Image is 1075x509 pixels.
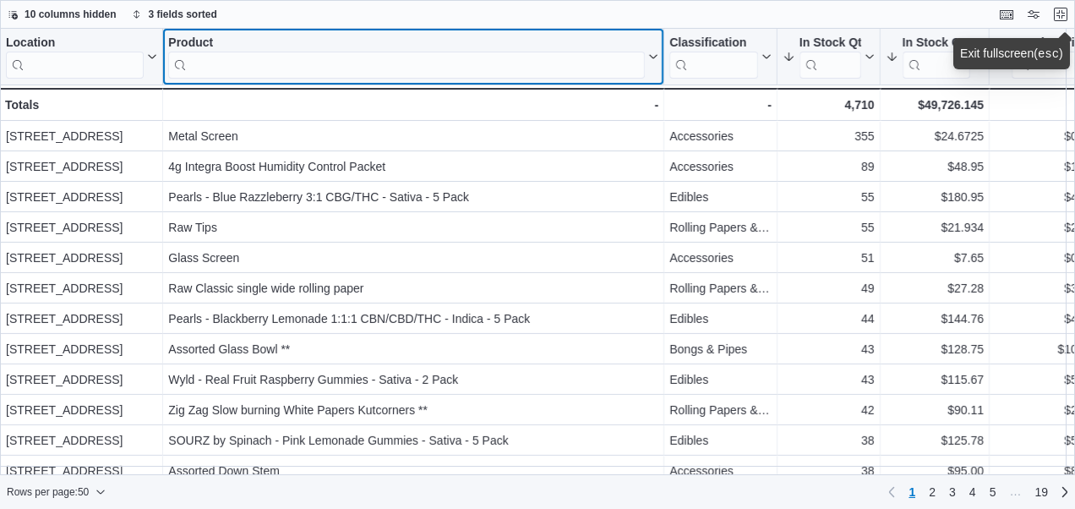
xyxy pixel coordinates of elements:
div: 38 [783,430,875,451]
div: $95.00 [886,461,984,481]
span: 3 fields sorted [149,8,217,21]
button: Location [6,36,157,79]
div: Classification [669,36,758,79]
div: 4,710 [783,95,875,115]
div: $125.78 [886,430,984,451]
div: Pearls - Blackberry Lemonade 1:1:1 CBN/CBD/THC - Indica - 5 Pack [168,309,658,329]
div: [STREET_ADDRESS] [6,278,157,298]
div: Rolling Papers & Tips [669,217,772,238]
div: [STREET_ADDRESS] [6,400,157,420]
div: Assorted Down Stem [168,461,658,481]
span: 3 [949,484,956,501]
div: $90.11 [886,400,984,420]
div: SOURZ by Spinach - Pink Lemonade Gummies - Sativa - 5 Pack [168,430,658,451]
div: - [669,95,772,115]
a: Page 5 of 19 [983,479,1003,506]
span: 5 [990,484,996,501]
button: In Stock Cost [886,36,984,79]
div: Product [168,36,645,52]
div: Glass Screen [168,248,658,268]
div: Bongs & Pipes [669,339,772,359]
div: Product [168,36,645,79]
a: Page 4 of 19 [963,479,983,506]
div: [STREET_ADDRESS] [6,461,157,481]
div: 49 [783,278,875,298]
div: 55 [783,187,875,207]
button: 10 columns hidden [1,4,123,25]
button: Page 1 of 19 [902,479,922,506]
div: [STREET_ADDRESS] [6,126,157,146]
div: Totals [5,95,157,115]
div: 38 [783,461,875,481]
button: Keyboard shortcuts [996,4,1017,25]
div: Rolling Papers & Tips [669,400,772,420]
div: 55 [783,217,875,238]
button: Display options [1023,4,1044,25]
div: $180.95 [886,187,984,207]
div: [STREET_ADDRESS] [6,339,157,359]
span: 19 [1034,484,1048,501]
div: Location [6,36,144,79]
div: $21.934 [886,217,984,238]
div: [STREET_ADDRESS] [6,217,157,238]
div: $128.75 [886,339,984,359]
div: [STREET_ADDRESS] [6,187,157,207]
div: $48.95 [886,156,984,177]
div: $49,726.145 [886,95,984,115]
li: Skipping pages 6 to 18 [1002,484,1028,505]
div: In Stock Qty [799,36,861,52]
div: $24.6725 [886,126,984,146]
div: Rolling Papers & Tips [669,278,772,298]
span: 2 [929,484,936,501]
div: Zig Zag Slow burning White Papers Kutcorners ** [168,400,658,420]
div: Edibles [669,430,772,451]
div: In Stock Cost [903,36,970,79]
div: Metal Screen [168,126,658,146]
div: In Stock Cost [903,36,970,52]
div: 43 [783,369,875,390]
div: Edibles [669,369,772,390]
div: [STREET_ADDRESS] [6,156,157,177]
div: Accessories [669,461,772,481]
div: 43 [783,339,875,359]
div: [STREET_ADDRESS] [6,430,157,451]
div: [STREET_ADDRESS] [6,309,157,329]
div: Wyld - Real Fruit Raspberry Gummies - Sativa - 2 Pack [168,369,658,390]
div: Raw Classic single wide rolling paper [168,278,658,298]
div: Edibles [669,309,772,329]
div: In Stock Qty [799,36,861,79]
div: 355 [783,126,875,146]
kbd: esc [1038,47,1059,61]
a: Page 19 of 19 [1028,479,1055,506]
span: Rows per page : 50 [7,485,89,499]
div: Pearls - Blue Razzleberry 3:1 CBG/THC - Sativa - 5 Pack [168,187,658,207]
div: $7.65 [886,248,984,268]
nav: Pagination for preceding grid [881,479,1075,506]
a: Next page [1055,482,1075,502]
div: Classification [669,36,758,52]
button: Classification [669,36,772,79]
span: 10 columns hidden [25,8,117,21]
div: Accessories [669,156,772,177]
a: Page 3 of 19 [942,479,963,506]
div: [STREET_ADDRESS] [6,369,157,390]
div: 44 [783,309,875,329]
button: Previous page [881,482,902,502]
div: $144.76 [886,309,984,329]
div: $27.28 [886,278,984,298]
div: $115.67 [886,369,984,390]
a: Page 2 of 19 [922,479,942,506]
div: Edibles [669,187,772,207]
button: Product [168,36,658,79]
button: Exit fullscreen [1050,4,1071,25]
div: Exit fullscreen ( ) [960,45,1063,63]
div: Accessories [669,248,772,268]
div: Accessories [669,126,772,146]
span: 4 [969,484,976,501]
div: - [168,95,658,115]
button: In Stock Qty [783,36,875,79]
div: 4g Integra Boost Humidity Control Packet [168,156,658,177]
div: Raw Tips [168,217,658,238]
div: Location [6,36,144,52]
div: [STREET_ADDRESS] [6,248,157,268]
